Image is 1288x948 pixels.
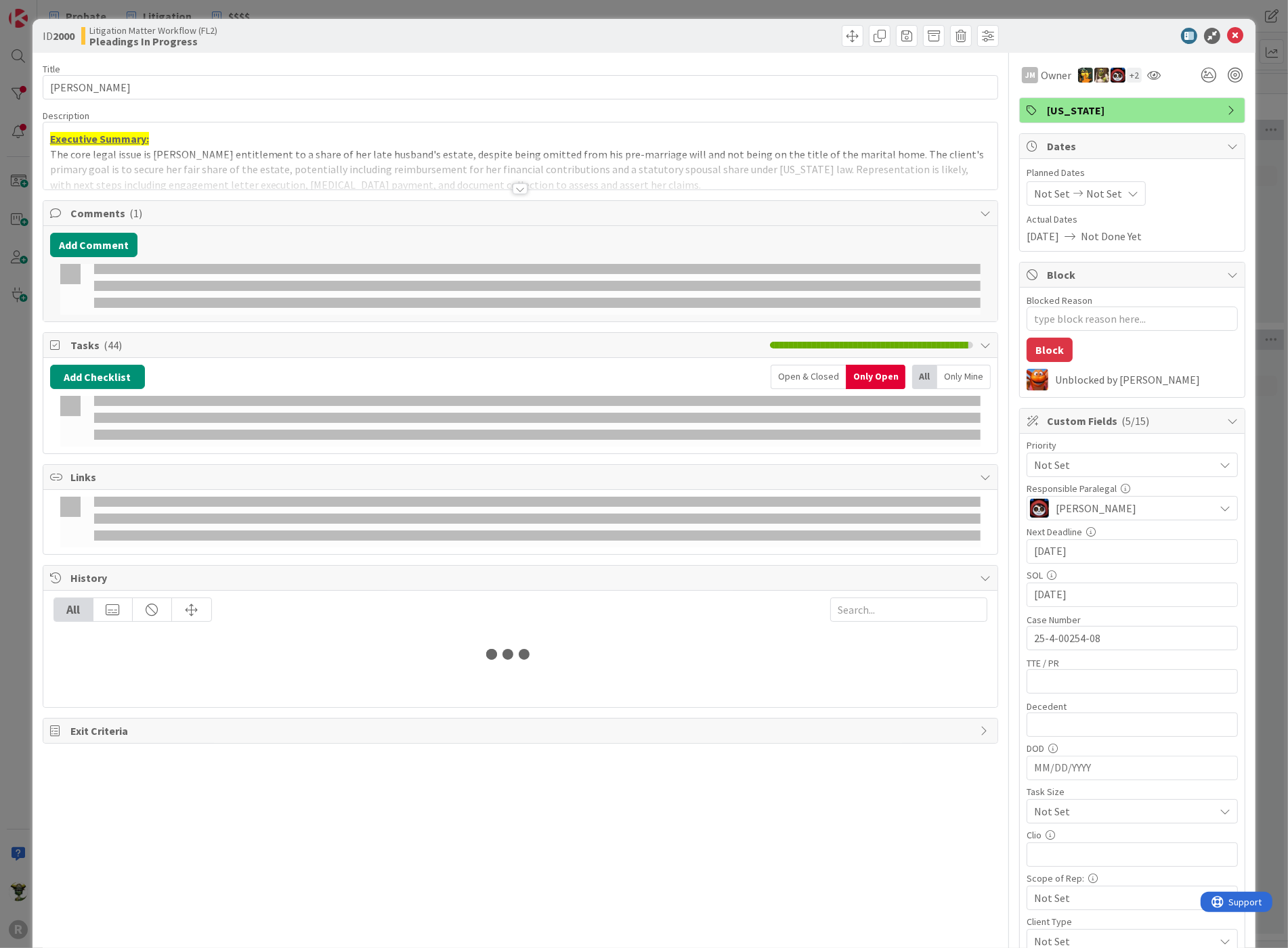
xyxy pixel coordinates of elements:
[1027,874,1238,883] div: Scope of Rep:
[1027,830,1238,840] div: Clio
[1027,570,1238,580] div: SOL
[89,36,217,47] b: Pleadings In Progress
[70,570,974,586] span: History
[1034,583,1230,606] input: MM/DD/YYYY
[1034,757,1230,780] input: MM/DD/YYYY
[1055,374,1238,386] div: Unblocked by [PERSON_NAME]
[1030,499,1049,518] img: JS
[50,233,137,257] button: Add Comment
[1034,185,1070,202] span: Not Set
[70,205,974,221] span: Comments
[43,75,999,99] input: type card name here...
[50,365,145,389] button: Add Checklist
[28,2,62,18] span: Support
[1121,414,1149,428] span: ( 5/15 )
[70,469,974,485] span: Links
[1034,888,1207,907] span: Not Set
[1027,700,1067,713] label: Decedent
[1027,744,1238,753] div: DOD
[1034,802,1207,821] span: Not Set
[1047,413,1220,429] span: Custom Fields
[937,365,991,389] div: Only Mine
[1027,338,1073,362] button: Block
[830,597,987,622] input: Search...
[53,29,74,43] b: 2000
[50,147,991,193] p: The core legal issue is [PERSON_NAME] entitlement to a share of her late husband's estate, despit...
[1056,500,1136,516] span: [PERSON_NAME]
[43,110,89,122] span: Description
[1094,68,1109,83] img: DG
[912,365,937,389] div: All
[1027,484,1238,493] div: Responsible Paralegal
[1027,369,1048,390] img: KA
[1027,212,1238,227] span: Actual Dates
[129,206,142,220] span: ( 1 )
[1027,787,1238,796] div: Task Size
[846,365,905,389] div: Only Open
[1111,68,1125,83] img: JS
[1041,67,1071,83] span: Owner
[1027,917,1238,926] div: Client Type
[1027,657,1059,669] label: TTE / PR
[1034,540,1230,563] input: MM/DD/YYYY
[43,63,60,75] label: Title
[104,338,122,352] span: ( 44 )
[1047,102,1220,118] span: [US_STATE]
[1027,228,1059,244] span: [DATE]
[1086,185,1122,202] span: Not Set
[54,598,93,621] div: All
[1027,527,1238,537] div: Next Deadline
[1127,68,1142,83] div: + 2
[1047,138,1220,154] span: Dates
[50,132,149,145] u: Executive Summary:
[1047,267,1220,283] span: Block
[89,25,217,36] span: Litigation Matter Workflow (FL2)
[1027,166,1238,180] span: Planned Dates
[70,337,764,353] span: Tasks
[70,723,974,739] span: Exit Criteria
[1027,441,1238,450] div: Priority
[1078,68,1093,83] img: MR
[1022,67,1038,83] div: JM
[1081,228,1142,244] span: Not Done Yet
[1034,455,1207,474] span: Not Set
[43,28,74,44] span: ID
[771,365,846,389] div: Open & Closed
[1027,294,1092,307] label: Blocked Reason
[1027,614,1081,626] label: Case Number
